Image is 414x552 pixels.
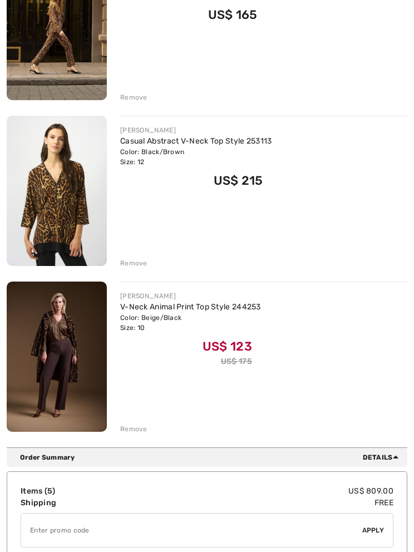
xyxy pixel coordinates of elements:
span: US$ 123 [203,339,252,354]
img: Casual Abstract V-Neck Top Style 253113 [7,116,107,266]
td: Shipping [21,497,151,509]
img: V-Neck Animal Print Top Style 244253 [7,282,107,432]
div: Remove [120,424,147,434]
div: Color: Black/Brown Size: 12 [120,147,272,167]
input: Promo code [21,514,362,547]
span: Details [363,452,403,462]
div: [PERSON_NAME] [120,125,272,135]
div: Remove [120,258,147,268]
div: Remove [120,92,147,102]
a: Casual Abstract V-Neck Top Style 253113 [120,136,272,146]
td: Items ( ) [21,485,151,497]
s: US$ 175 [221,357,252,366]
div: Color: Beige/Black Size: 10 [120,313,261,333]
span: 5 [47,486,52,496]
div: Order Summary [20,452,403,462]
span: US$ 215 [214,173,263,188]
td: US$ 809.00 [151,485,393,497]
a: V-Neck Animal Print Top Style 244253 [120,302,261,312]
td: Free [151,497,393,509]
span: US$ 165 [208,7,258,22]
div: [PERSON_NAME] [120,291,261,301]
span: Apply [362,525,385,535]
